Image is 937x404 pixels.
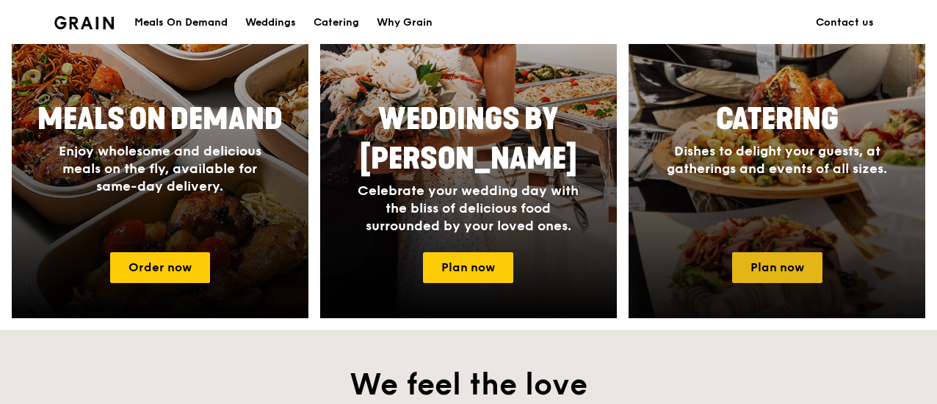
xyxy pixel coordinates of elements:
span: Catering [716,102,839,137]
span: Weddings by [PERSON_NAME] [360,102,577,177]
img: Grain [54,16,114,29]
a: Catering [305,1,368,45]
a: Order now [110,252,210,283]
a: Why Grain [368,1,441,45]
a: Contact us [807,1,883,45]
div: Weddings [245,1,296,45]
span: Dishes to delight your guests, at gatherings and events of all sizes. [667,143,887,177]
a: Plan now [732,252,822,283]
span: Meals On Demand [37,102,283,137]
div: Why Grain [377,1,433,45]
a: Plan now [423,252,513,283]
span: Celebrate your wedding day with the bliss of delicious food surrounded by your loved ones. [358,183,579,234]
div: Meals On Demand [134,1,228,45]
div: Catering [314,1,359,45]
a: Weddings [236,1,305,45]
span: Enjoy wholesome and delicious meals on the fly, available for same-day delivery. [59,143,261,194]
